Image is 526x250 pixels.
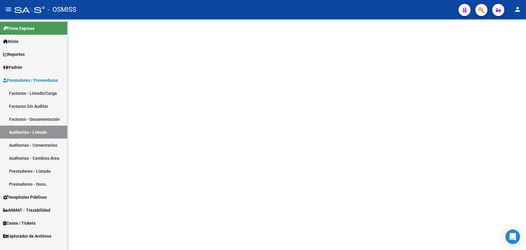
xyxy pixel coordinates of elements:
[3,220,36,226] span: Casos / Tickets
[3,38,18,45] span: Inicio
[3,194,47,200] span: Hospitales Públicos
[5,6,12,13] mat-icon: menu
[3,51,25,58] span: Reportes
[3,77,58,84] span: Prestadores / Proveedores
[3,207,50,213] span: ANMAT - Trazabilidad
[3,64,22,71] span: Padrón
[514,6,521,13] mat-icon: person
[3,25,34,32] span: Firma Express
[48,3,76,16] span: - OSMISS
[3,233,51,239] span: Explorador de Archivos
[506,229,520,244] div: Open Intercom Messenger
